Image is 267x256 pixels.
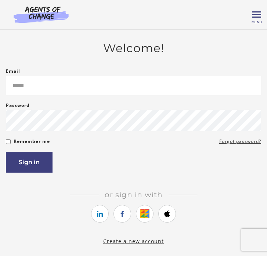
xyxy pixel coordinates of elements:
[99,190,169,199] span: Or sign in with
[6,42,261,55] h2: Welcome!
[219,137,261,146] a: Forgot password?
[252,10,261,19] button: Toggle menu Menu
[14,137,50,146] label: Remember me
[6,101,30,110] label: Password
[158,205,176,223] a: https://courses.thinkific.com/users/auth/apple?ss%5Breferral%5D=&ss%5Buser_return_to%5D=&ss%5Bvis...
[252,20,262,24] span: Menu
[91,205,109,223] a: https://courses.thinkific.com/users/auth/linkedin?ss%5Breferral%5D=&ss%5Buser_return_to%5D=&ss%5B...
[113,205,131,223] a: https://courses.thinkific.com/users/auth/facebook?ss%5Breferral%5D=&ss%5Buser_return_to%5D=&ss%5B...
[103,238,164,245] a: Create a new account
[6,152,53,173] button: Sign in
[252,14,261,15] span: Toggle menu
[6,6,76,23] img: Agents of Change Logo
[6,67,20,76] label: Email
[136,205,154,223] a: https://courses.thinkific.com/users/auth/google?ss%5Breferral%5D=&ss%5Buser_return_to%5D=&ss%5Bvi...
